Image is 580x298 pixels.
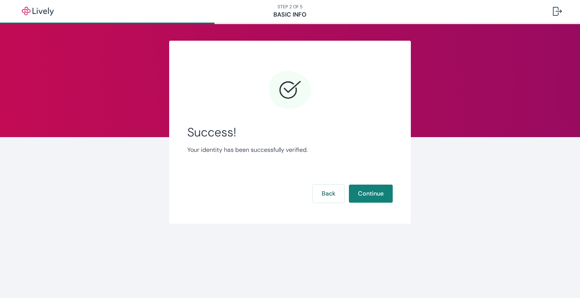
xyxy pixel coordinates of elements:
button: Continue [349,185,393,203]
svg: Checkmark icon [267,68,313,113]
span: Success! [187,125,393,139]
p: Your identity has been successfully verified. [187,145,393,154]
button: Log out [547,2,568,20]
button: Back [313,185,344,203]
img: Lively [17,7,59,16]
